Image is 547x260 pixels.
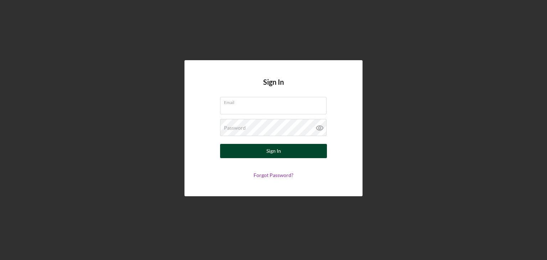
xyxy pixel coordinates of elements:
[224,97,327,105] label: Email
[266,144,281,158] div: Sign In
[263,78,284,97] h4: Sign In
[224,125,246,131] label: Password
[254,172,293,178] a: Forgot Password?
[220,144,327,158] button: Sign In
